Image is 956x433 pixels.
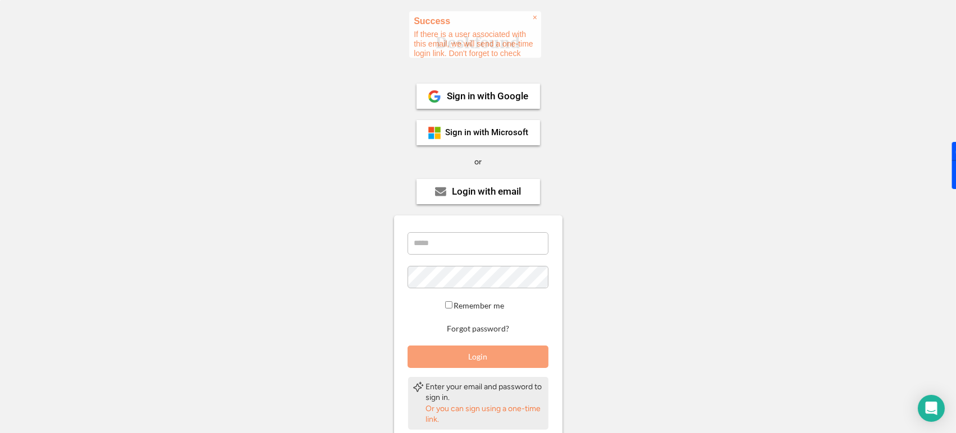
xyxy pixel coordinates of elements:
[474,156,482,168] div: or
[445,324,511,334] button: Forgot password?
[446,128,529,137] div: Sign in with Microsoft
[414,16,536,26] h2: Success
[409,11,542,58] div: If there is a user associated with this email, we will send a one-time login link. Don't forget t...
[426,381,544,403] div: Enter your email and password to sign in.
[426,403,544,425] div: Or you can sign using a one-time link.
[918,395,945,422] div: Open Intercom Messenger
[428,126,441,140] img: ms-symbollockup_mssymbol_19.png
[428,90,441,103] img: 1024px-Google__G__Logo.svg.png
[452,187,521,196] div: Login with email
[533,13,537,22] span: ×
[408,346,548,368] button: Login
[454,301,505,310] label: Remember me
[447,91,529,101] div: Sign in with Google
